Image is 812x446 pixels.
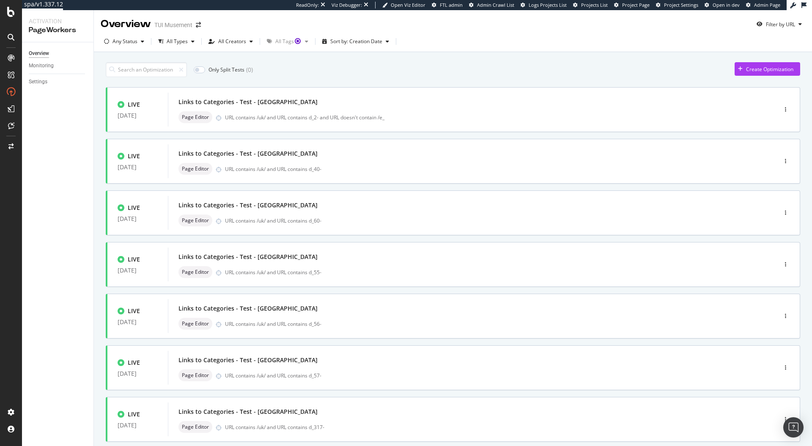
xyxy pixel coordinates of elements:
[155,35,198,48] button: All Types
[128,255,140,264] div: LIVE
[330,39,382,44] div: Sort by: Creation Date
[182,424,209,429] span: Page Editor
[753,17,805,31] button: Filter by URL
[178,407,318,416] div: Links to Categories - Test - [GEOGRAPHIC_DATA]
[225,424,741,431] div: URL contains /uk/ and URL contains d_317-
[529,2,567,8] span: Logs Projects List
[432,2,463,8] a: FTL admin
[128,410,140,418] div: LIVE
[29,49,49,58] div: Overview
[118,267,158,274] div: [DATE]
[208,66,244,73] div: Only Split Tests
[614,2,650,8] a: Project Page
[182,115,209,120] span: Page Editor
[182,321,209,326] span: Page Editor
[118,164,158,171] div: [DATE]
[118,112,158,119] div: [DATE]
[29,49,88,58] a: Overview
[178,163,212,175] div: neutral label
[128,100,140,109] div: LIVE
[225,114,741,121] div: URL contains /uk/ and URL contains d_2- and URL doesn't contain /e_
[178,201,318,209] div: Links to Categories - Test - [GEOGRAPHIC_DATA]
[112,39,137,44] div: Any Status
[101,35,148,48] button: Any Status
[622,2,650,8] span: Project Page
[178,111,212,123] div: neutral label
[332,2,362,8] div: Viz Debugger:
[573,2,608,8] a: Projects List
[766,21,795,28] div: Filter by URL
[178,421,212,433] div: neutral label
[225,217,741,224] div: URL contains /uk/ and URL contains d_60-
[664,2,698,8] span: Project Settings
[178,253,318,261] div: Links to Categories - Test - [GEOGRAPHIC_DATA]
[167,39,188,44] div: All Types
[178,266,212,278] div: neutral label
[182,373,209,378] span: Page Editor
[101,17,151,31] div: Overview
[178,215,212,226] div: neutral label
[225,372,741,379] div: URL contains /uk/ and URL contains d_57-
[29,77,47,86] div: Settings
[391,2,425,8] span: Open Viz Editor
[218,39,246,44] div: All Creators
[182,218,209,223] span: Page Editor
[296,2,319,8] div: ReadOnly:
[477,2,514,8] span: Admin Crawl List
[178,149,318,158] div: Links to Categories - Test - [GEOGRAPHIC_DATA]
[128,358,140,367] div: LIVE
[182,166,209,171] span: Page Editor
[754,2,780,8] span: Admin Page
[118,215,158,222] div: [DATE]
[128,204,140,212] div: LIVE
[29,61,88,70] a: Monitoring
[29,17,87,25] div: Activation
[382,2,425,8] a: Open Viz Editor
[178,318,212,330] div: neutral label
[154,21,192,29] div: TUI Musement
[118,370,158,377] div: [DATE]
[225,269,741,276] div: URL contains /uk/ and URL contains d_55-
[118,422,158,429] div: [DATE]
[178,356,318,364] div: Links to Categories - Test - [GEOGRAPHIC_DATA]
[106,62,187,77] input: Search an Optimization
[196,22,201,28] div: arrow-right-arrow-left
[205,35,256,48] button: All Creators
[178,98,318,106] div: Links to Categories - Test - [GEOGRAPHIC_DATA]
[735,62,800,76] button: Create Optimization
[29,25,87,35] div: PageWorkers
[783,417,804,438] div: Open Intercom Messenger
[713,2,740,8] span: Open in dev
[319,35,392,48] button: Sort by: Creation Date
[263,35,312,48] button: All TagsTooltip anchor
[581,2,608,8] span: Projects List
[29,77,88,86] a: Settings
[128,307,140,315] div: LIVE
[294,37,302,45] div: Tooltip anchor
[128,152,140,160] div: LIVE
[275,39,302,44] div: All Tags
[178,369,212,381] div: neutral label
[225,165,741,173] div: URL contains /uk/ and URL contains d_40-
[225,320,741,328] div: URL contains /uk/ and URL contains d_56-
[246,66,253,74] div: ( 0 )
[29,61,54,70] div: Monitoring
[440,2,463,8] span: FTL admin
[182,270,209,275] span: Page Editor
[178,304,318,313] div: Links to Categories - Test - [GEOGRAPHIC_DATA]
[656,2,698,8] a: Project Settings
[746,2,780,8] a: Admin Page
[469,2,514,8] a: Admin Crawl List
[521,2,567,8] a: Logs Projects List
[746,66,793,73] div: Create Optimization
[118,319,158,325] div: [DATE]
[705,2,740,8] a: Open in dev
